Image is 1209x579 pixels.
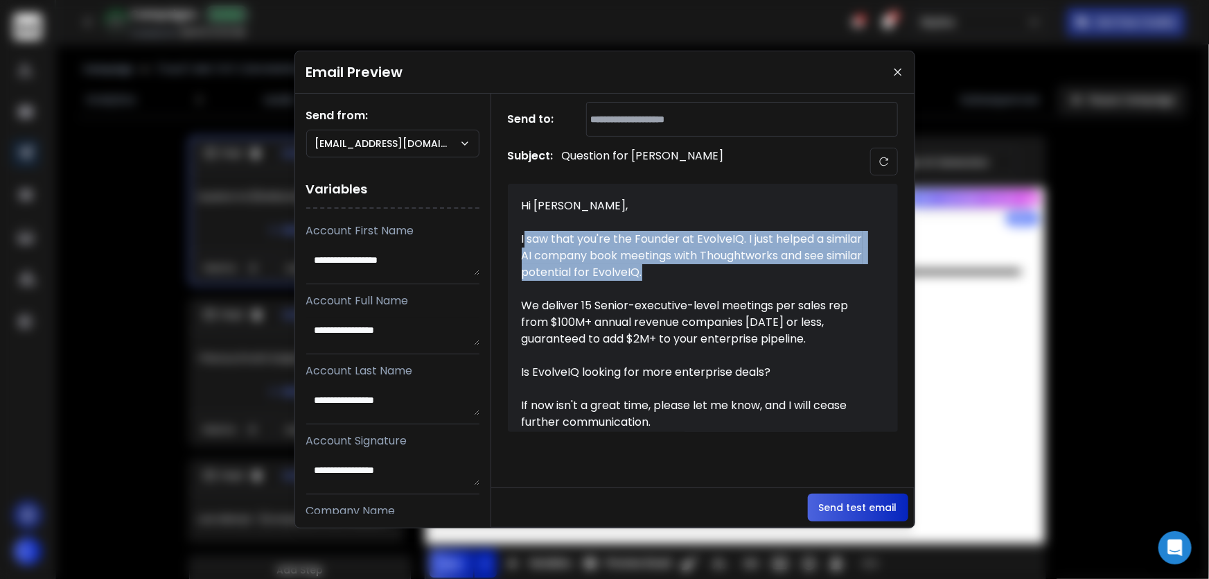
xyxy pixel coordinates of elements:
[522,198,868,431] div: Hi [PERSON_NAME], I saw that you're the Founder at EvolveIQ. I just helped a similar AI company b...
[508,111,563,128] h1: Send to:
[306,293,479,309] p: Account Full Name
[306,62,403,82] h1: Email Preview
[306,433,479,449] p: Account Signature
[306,107,479,124] h1: Send from:
[315,137,459,150] p: [EMAIL_ADDRESS][DOMAIN_NAME]
[306,363,479,379] p: Account Last Name
[562,148,724,175] p: Question for [PERSON_NAME]
[306,503,479,519] p: Company Name
[508,148,554,175] h1: Subject:
[522,431,868,564] div: Sent from iPhone
[306,171,479,209] h1: Variables
[808,494,908,521] button: Send test email
[1158,531,1192,564] div: Open Intercom Messenger
[306,223,479,239] p: Account First Name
